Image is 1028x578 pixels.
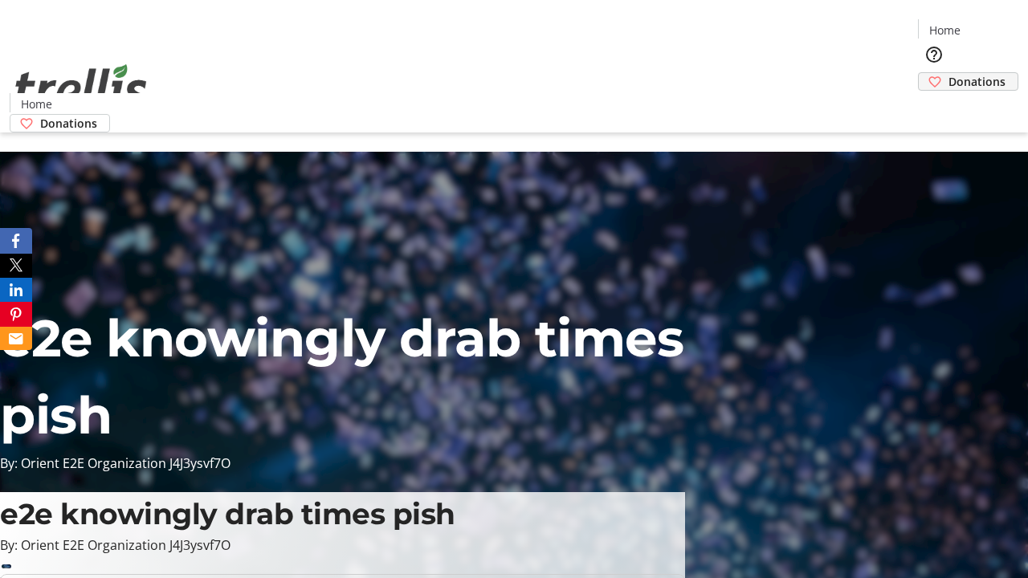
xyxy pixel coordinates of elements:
a: Donations [10,114,110,132]
span: Home [929,22,961,39]
a: Home [919,22,970,39]
button: Cart [918,91,950,123]
span: Home [21,96,52,112]
a: Donations [918,72,1018,91]
img: Orient E2E Organization J4J3ysvf7O's Logo [10,47,153,127]
button: Help [918,39,950,71]
a: Home [10,96,62,112]
span: Donations [40,115,97,132]
span: Donations [948,73,1006,90]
